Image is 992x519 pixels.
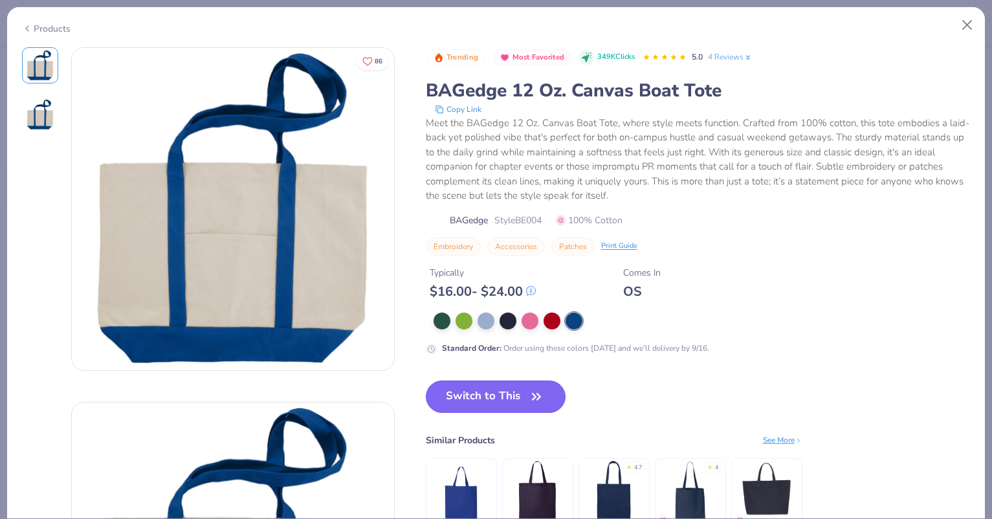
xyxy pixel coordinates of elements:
[25,50,56,81] img: Front
[623,266,661,280] div: Comes In
[955,13,980,38] button: Close
[25,99,56,130] img: Back
[513,54,564,61] span: Most Favorited
[708,51,753,63] a: 4 Reviews
[442,342,709,354] div: Order using these colors [DATE] and we’ll delivery by 9/16.
[597,52,635,63] span: 349K Clicks
[707,463,712,469] div: ★
[493,49,571,66] button: Badge Button
[72,48,394,370] img: Front
[692,52,703,62] span: 5.0
[500,52,510,63] img: Most Favorited sort
[442,343,502,353] strong: Standard Order :
[426,78,971,103] div: BAGedge 12 Oz. Canvas Boat Tote
[426,381,566,413] button: Switch to This
[426,434,495,447] div: Similar Products
[426,237,481,256] button: Embroidery
[446,54,478,61] span: Trending
[22,22,71,36] div: Products
[426,116,971,203] div: Meet the BAGedge 12 Oz. Canvas Boat Tote, where style meets function. Crafted from 100% cotton, t...
[626,463,632,469] div: ★
[634,463,642,472] div: 4.7
[715,463,718,472] div: 4
[375,58,382,65] span: 86
[601,241,637,252] div: Print Guide
[450,214,488,227] span: BAGedge
[427,49,485,66] button: Badge Button
[763,434,802,446] div: See More
[551,237,595,256] button: Patches
[556,214,623,227] span: 100% Cotton
[357,52,388,71] button: Like
[494,214,542,227] span: Style BE004
[426,215,443,226] img: brand logo
[487,237,545,256] button: Accessories
[430,266,536,280] div: Typically
[430,283,536,300] div: $ 16.00 - $ 24.00
[623,283,661,300] div: OS
[431,103,485,116] button: copy to clipboard
[643,47,687,68] div: 5.0 Stars
[434,52,444,63] img: Trending sort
